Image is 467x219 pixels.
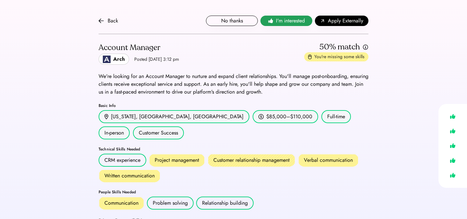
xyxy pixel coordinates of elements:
[104,199,138,207] div: Communication
[448,156,457,165] img: like.svg
[266,113,312,121] div: $85,000–$110,000
[153,199,188,207] div: Problem solving
[314,54,365,60] div: You're missing some skills
[99,43,179,53] div: Account Manager
[202,199,248,207] div: Relationship building
[213,156,290,164] div: Customer relationship management
[111,113,244,121] div: [US_STATE], [GEOGRAPHIC_DATA], [GEOGRAPHIC_DATA]
[99,18,104,23] img: arrow-back.svg
[133,126,184,139] div: Customer Success
[155,156,199,164] div: Project management
[113,55,125,63] div: Arch
[99,126,130,139] div: In-person
[448,141,457,150] img: like.svg
[103,55,111,63] img: Logo_Blue_1.png
[104,114,108,120] img: location.svg
[276,17,305,25] span: I'm interested
[134,56,179,63] div: Posted [DATE] 3:12 pm
[99,104,368,108] div: Basic Info
[448,126,457,136] img: like.svg
[99,190,368,194] div: People Skills Needed
[206,16,258,26] button: No thanks
[321,110,351,123] div: Full-time
[260,16,312,26] button: I'm interested
[258,114,264,120] img: money.svg
[304,156,353,164] div: Verbal communication
[104,156,140,164] div: CRM experience
[308,54,312,59] img: missing-skills.svg
[104,172,155,180] div: Written communication
[99,72,368,96] div: We're looking for an Account Manager to nurture and expand client relationships. You'll manage po...
[328,17,363,25] span: Apply Externally
[319,42,360,52] div: 50% match
[315,16,368,26] button: Apply Externally
[448,171,457,180] img: like.svg
[448,112,457,121] img: like.svg
[108,17,118,25] div: Back
[99,147,368,151] div: Technical Skills Needed
[363,44,368,50] img: info.svg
